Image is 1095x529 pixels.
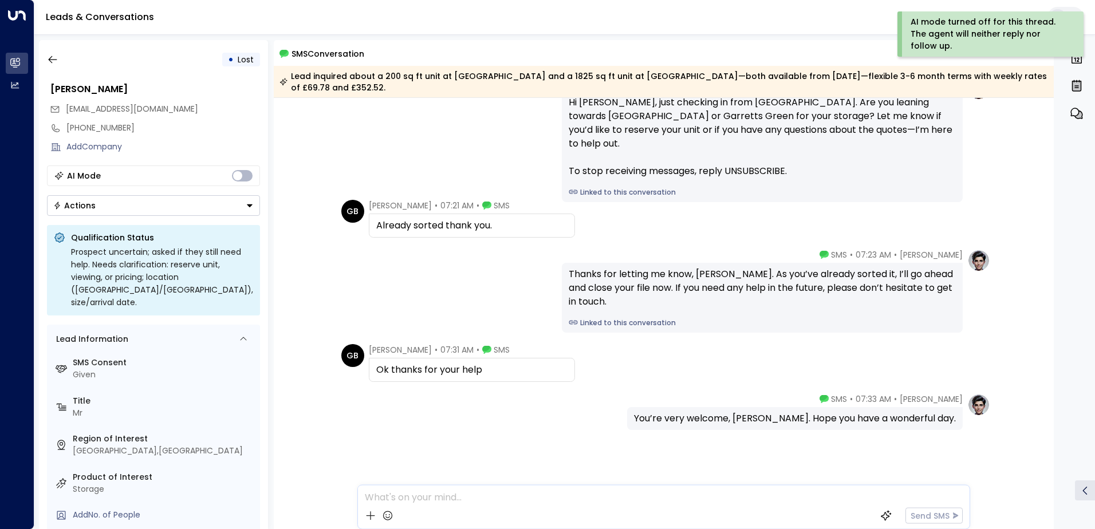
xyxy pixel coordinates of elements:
[376,219,568,232] div: Already sorted thank you.
[569,96,956,178] div: Hi [PERSON_NAME], just checking in from [GEOGRAPHIC_DATA]. Are you leaning towards [GEOGRAPHIC_DA...
[66,103,198,115] span: Subsy1@gmail.com
[494,344,510,356] span: SMS
[435,200,438,211] span: •
[279,70,1047,93] div: Lead inquired about a 200 sq ft unit at [GEOGRAPHIC_DATA] and a 1825 sq ft unit at [GEOGRAPHIC_DA...
[894,393,897,405] span: •
[900,249,963,260] span: [PERSON_NAME]
[569,187,956,198] a: Linked to this conversation
[476,344,479,356] span: •
[967,393,990,416] img: profile-logo.png
[900,393,963,405] span: [PERSON_NAME]
[46,10,154,23] a: Leads & Conversations
[73,483,255,495] div: Storage
[50,82,260,96] div: [PERSON_NAME]
[967,249,990,272] img: profile-logo.png
[66,141,260,153] div: AddCompany
[52,333,128,345] div: Lead Information
[238,54,254,65] span: Lost
[850,249,853,260] span: •
[47,195,260,216] div: Button group with a nested menu
[71,232,253,243] p: Qualification Status
[73,395,255,407] label: Title
[440,200,474,211] span: 07:21 AM
[569,318,956,328] a: Linked to this conversation
[911,16,1068,52] div: AI mode turned off for this thread. The agent will neither reply nor follow up.
[228,49,234,70] div: •
[894,249,897,260] span: •
[494,200,510,211] span: SMS
[569,267,956,309] div: Thanks for letting me know, [PERSON_NAME]. As you’ve already sorted it, I’ll go ahead and close y...
[341,200,364,223] div: GB
[73,433,255,445] label: Region of Interest
[850,393,853,405] span: •
[73,509,255,521] div: AddNo. of People
[634,412,956,425] div: You’re very welcome, [PERSON_NAME]. Hope you have a wonderful day.
[67,170,101,181] div: AI Mode
[47,195,260,216] button: Actions
[73,471,255,483] label: Product of Interest
[66,122,260,134] div: [PHONE_NUMBER]
[66,103,198,115] span: [EMAIL_ADDRESS][DOMAIN_NAME]
[73,369,255,381] div: Given
[440,344,474,356] span: 07:31 AM
[831,393,847,405] span: SMS
[376,363,568,377] div: Ok thanks for your help
[476,200,479,211] span: •
[73,445,255,457] div: [GEOGRAPHIC_DATA],[GEOGRAPHIC_DATA]
[369,344,432,356] span: [PERSON_NAME]
[856,393,891,405] span: 07:33 AM
[71,246,253,309] div: Prospect uncertain; asked if they still need help. Needs clarification: reserve unit, viewing, or...
[341,344,364,367] div: GB
[292,47,364,60] span: SMS Conversation
[369,200,432,211] span: [PERSON_NAME]
[856,249,891,260] span: 07:23 AM
[73,357,255,369] label: SMS Consent
[73,407,255,419] div: Mr
[435,344,438,356] span: •
[831,249,847,260] span: SMS
[53,200,96,211] div: Actions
